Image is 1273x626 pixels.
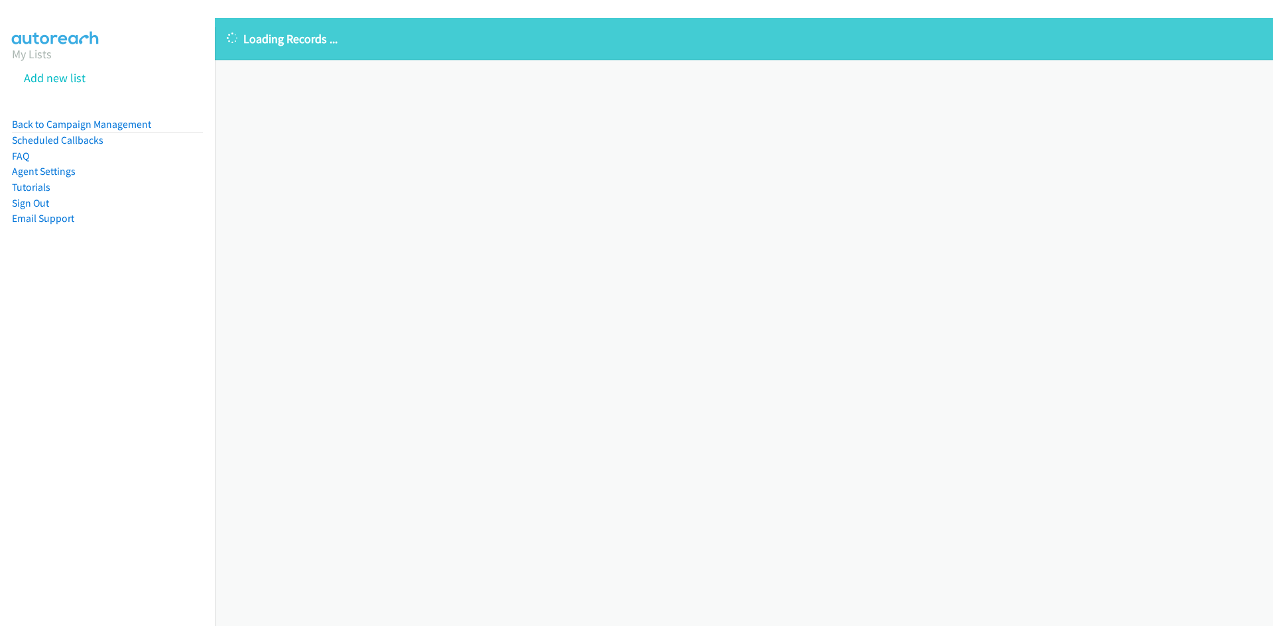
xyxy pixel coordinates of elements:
a: Sign Out [12,197,49,209]
a: Email Support [12,212,74,225]
a: My Lists [12,46,52,62]
a: Back to Campaign Management [12,118,151,130]
a: Tutorials [12,181,50,193]
a: Agent Settings [12,165,76,178]
p: Loading Records ... [227,30,1261,48]
a: Scheduled Callbacks [12,134,103,146]
a: Add new list [24,70,86,85]
a: FAQ [12,150,29,162]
